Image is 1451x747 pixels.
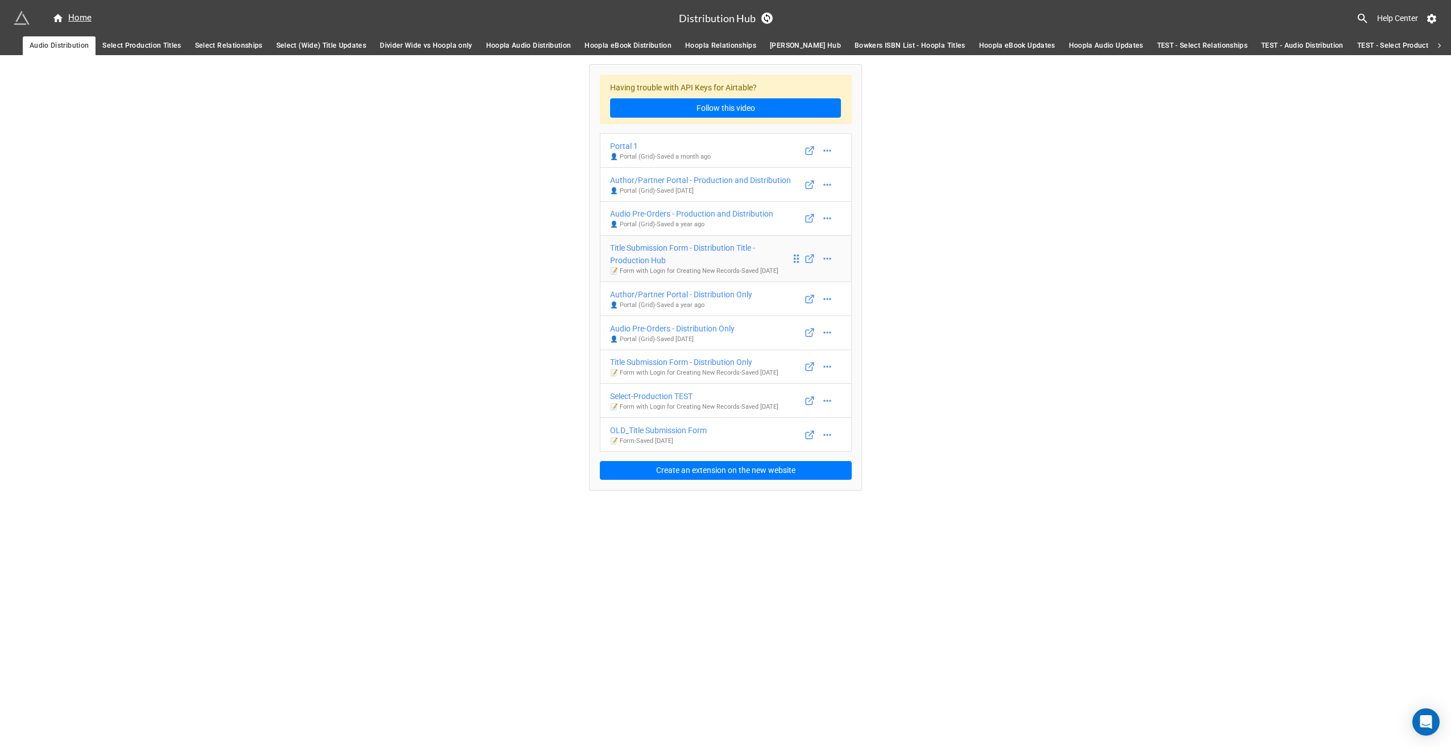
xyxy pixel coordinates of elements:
[600,316,852,350] a: Audio Pre-Orders - Distribution Only👤 Portal (Grid)-Saved [DATE]
[600,281,852,316] a: Author/Partner Portal - Distribution Only👤 Portal (Grid)-Saved a year ago
[1069,40,1143,52] span: Hoopla Audio Updates
[679,13,756,23] h3: Distribution Hub
[600,417,852,452] a: OLD_Title Submission Form📝 Form-Saved [DATE]
[610,208,773,220] div: Audio Pre-Orders - Production and Distribution
[1261,40,1344,52] span: TEST - Audio Distribution
[610,220,773,229] p: 👤 Portal (Grid) - Saved a year ago
[30,40,89,52] span: Audio Distribution
[600,133,852,168] a: Portal 1👤 Portal (Grid)-Saved a month ago
[276,40,366,52] span: Select (Wide) Title Updates
[1369,8,1426,28] a: Help Center
[1412,708,1440,736] div: Open Intercom Messenger
[600,461,852,480] button: Create an extension on the new website
[600,167,852,202] a: Author/Partner Portal - Production and Distribution👤 Portal (Grid)-Saved [DATE]
[610,335,735,344] p: 👤 Portal (Grid) - Saved [DATE]
[610,356,778,368] div: Title Submission Form - Distribution Only
[770,40,841,52] span: [PERSON_NAME] Hub
[610,390,778,402] div: Select-Production TEST
[23,36,1428,55] div: scrollable auto tabs example
[195,40,263,52] span: Select Relationships
[102,40,181,52] span: Select Production Titles
[52,11,92,25] div: Home
[1157,40,1247,52] span: TEST - Select Relationships
[855,40,965,52] span: Bowkers ISBN List - Hoopla Titles
[600,383,852,418] a: Select-Production TEST📝 Form with Login for Creating New Records-Saved [DATE]
[610,140,711,152] div: Portal 1
[979,40,1055,52] span: Hoopla eBook Updates
[600,350,852,384] a: Title Submission Form - Distribution Only📝 Form with Login for Creating New Records-Saved [DATE]
[685,40,756,52] span: Hoopla Relationships
[600,75,852,125] div: Having trouble with API Keys for Airtable?
[610,98,841,118] a: Follow this video
[584,40,671,52] span: Hoopla eBook Distribution
[610,174,791,186] div: Author/Partner Portal - Production and Distribution
[610,437,707,446] p: 📝 Form - Saved [DATE]
[380,40,472,52] span: Divider Wide vs Hoopla only
[610,267,791,276] p: 📝 Form with Login for Creating New Records - Saved [DATE]
[610,368,778,377] p: 📝 Form with Login for Creating New Records - Saved [DATE]
[610,288,752,301] div: Author/Partner Portal - Distribution Only
[610,186,791,196] p: 👤 Portal (Grid) - Saved [DATE]
[610,301,752,310] p: 👤 Portal (Grid) - Saved a year ago
[761,13,773,24] a: Sync Base Structure
[14,10,30,26] img: miniextensions-icon.73ae0678.png
[610,322,735,335] div: Audio Pre-Orders - Distribution Only
[45,11,98,25] a: Home
[486,40,571,52] span: Hoopla Audio Distribution
[610,402,778,412] p: 📝 Form with Login for Creating New Records - Saved [DATE]
[610,424,707,437] div: OLD_Title Submission Form
[600,235,852,283] a: Title Submission Form - Distribution Title - Production Hub📝 Form with Login for Creating New Rec...
[610,242,791,267] div: Title Submission Form - Distribution Title - Production Hub
[610,152,711,161] p: 👤 Portal (Grid) - Saved a month ago
[600,201,852,236] a: Audio Pre-Orders - Production and Distribution👤 Portal (Grid)-Saved a year ago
